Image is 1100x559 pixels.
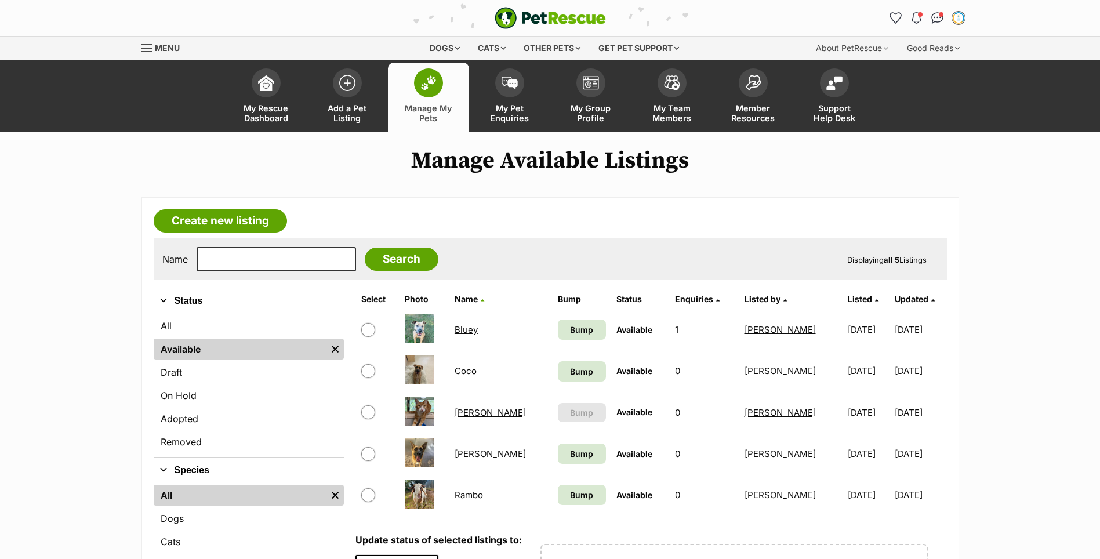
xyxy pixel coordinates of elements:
[895,475,945,515] td: [DATE]
[558,444,606,464] a: Bump
[155,43,180,53] span: Menu
[455,294,484,304] a: Name
[670,475,739,515] td: 0
[843,310,894,350] td: [DATE]
[154,485,326,506] a: All
[675,294,713,304] span: translation missing: en.admin.listings.index.attributes.enquiries
[713,63,794,132] a: Member Resources
[912,12,921,24] img: notifications-46538b983faf8c2785f20acdc204bb7945ddae34d4c08c2a6579f10ce5e182be.svg
[616,449,652,459] span: Available
[616,366,652,376] span: Available
[570,324,593,336] span: Bump
[616,325,652,335] span: Available
[326,485,344,506] a: Remove filter
[154,362,344,383] a: Draft
[154,508,344,529] a: Dogs
[307,63,388,132] a: Add a Pet Listing
[321,103,373,123] span: Add a Pet Listing
[553,290,611,308] th: Bump
[558,361,606,382] a: Bump
[154,315,344,336] a: All
[631,63,713,132] a: My Team Members
[455,365,477,376] a: Coco
[843,351,894,391] td: [DATE]
[895,393,945,433] td: [DATE]
[928,9,947,27] a: Conversations
[887,9,905,27] a: Favourites
[848,294,878,304] a: Listed
[570,406,593,419] span: Bump
[455,489,483,500] a: Rambo
[400,290,449,308] th: Photo
[895,434,945,474] td: [DATE]
[154,313,344,457] div: Status
[470,37,514,60] div: Cats
[670,393,739,433] td: 0
[843,475,894,515] td: [DATE]
[357,290,399,308] th: Select
[953,12,964,24] img: Tara Mercer profile pic
[258,75,274,91] img: dashboard-icon-eb2f2d2d3e046f16d808141f083e7271f6b2e854fb5c12c21221c1fb7104beca.svg
[565,103,617,123] span: My Group Profile
[745,324,816,335] a: [PERSON_NAME]
[583,76,599,90] img: group-profile-icon-3fa3cf56718a62981997c0bc7e787c4b2cf8bcc04b72c1350f741eb67cf2f40e.svg
[884,255,899,264] strong: all 5
[895,294,935,304] a: Updated
[745,448,816,459] a: [PERSON_NAME]
[141,37,188,57] a: Menu
[843,434,894,474] td: [DATE]
[420,75,437,90] img: manage-my-pets-icon-02211641906a0b7f246fdf0571729dbe1e7629f14944591b6c1af311fb30b64b.svg
[808,37,896,60] div: About PetRescue
[745,294,780,304] span: Listed by
[154,531,344,552] a: Cats
[515,37,589,60] div: Other pets
[745,75,761,90] img: member-resources-icon-8e73f808a243e03378d46382f2149f9095a855e16c252ad45f914b54edf8863c.svg
[895,310,945,350] td: [DATE]
[558,485,606,505] a: Bump
[495,7,606,29] img: logo-e224e6f780fb5917bec1dbf3a21bbac754714ae5b6737aabdf751b685950b380.svg
[907,9,926,27] button: Notifications
[154,339,326,360] a: Available
[388,63,469,132] a: Manage My Pets
[616,407,652,417] span: Available
[154,209,287,233] a: Create new listing
[727,103,779,123] span: Member Resources
[226,63,307,132] a: My Rescue Dashboard
[455,448,526,459] a: [PERSON_NAME]
[570,448,593,460] span: Bump
[502,77,518,89] img: pet-enquiries-icon-7e3ad2cf08bfb03b45e93fb7055b45f3efa6380592205ae92323e6603595dc1f.svg
[590,37,687,60] div: Get pet support
[895,294,928,304] span: Updated
[550,63,631,132] a: My Group Profile
[495,7,606,29] a: PetRescue
[402,103,455,123] span: Manage My Pets
[931,12,943,24] img: chat-41dd97257d64d25036548639549fe6c8038ab92f7586957e7f3b1b290dea8141.svg
[887,9,968,27] ul: Account quick links
[745,407,816,418] a: [PERSON_NAME]
[570,365,593,377] span: Bump
[154,463,344,478] button: Species
[949,9,968,27] button: My account
[162,254,188,264] label: Name
[469,63,550,132] a: My Pet Enquiries
[899,37,968,60] div: Good Reads
[558,403,606,422] button: Bump
[154,408,344,429] a: Adopted
[675,294,720,304] a: Enquiries
[326,339,344,360] a: Remove filter
[365,248,438,271] input: Search
[422,37,468,60] div: Dogs
[745,294,787,304] a: Listed by
[455,294,478,304] span: Name
[843,393,894,433] td: [DATE]
[570,489,593,501] span: Bump
[558,320,606,340] a: Bump
[339,75,355,91] img: add-pet-listing-icon-0afa8454b4691262ce3f59096e99ab1cd57d4a30225e0717b998d2c9b9846f56.svg
[240,103,292,123] span: My Rescue Dashboard
[484,103,536,123] span: My Pet Enquiries
[455,407,526,418] a: [PERSON_NAME]
[355,534,522,546] label: Update status of selected listings to:
[808,103,861,123] span: Support Help Desk
[154,431,344,452] a: Removed
[616,490,652,500] span: Available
